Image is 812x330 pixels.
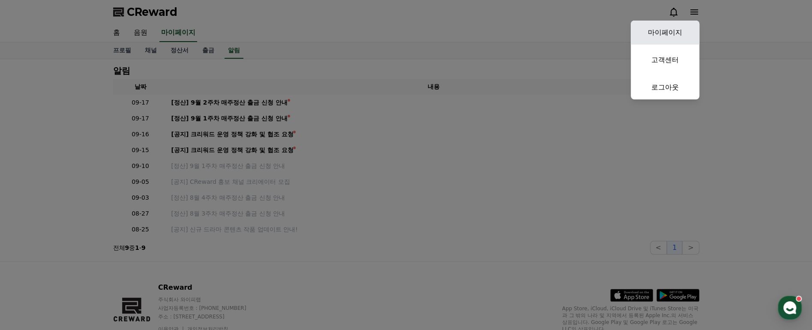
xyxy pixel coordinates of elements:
span: 홈 [27,272,32,279]
button: 마이페이지 고객센터 로그아웃 [631,21,699,99]
span: 대화 [78,272,89,279]
span: 설정 [132,272,143,279]
a: 로그아웃 [631,75,699,99]
a: 대화 [57,259,111,280]
a: 고객센터 [631,48,699,72]
a: 마이페이지 [631,21,699,45]
a: 홈 [3,259,57,280]
a: 설정 [111,259,165,280]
